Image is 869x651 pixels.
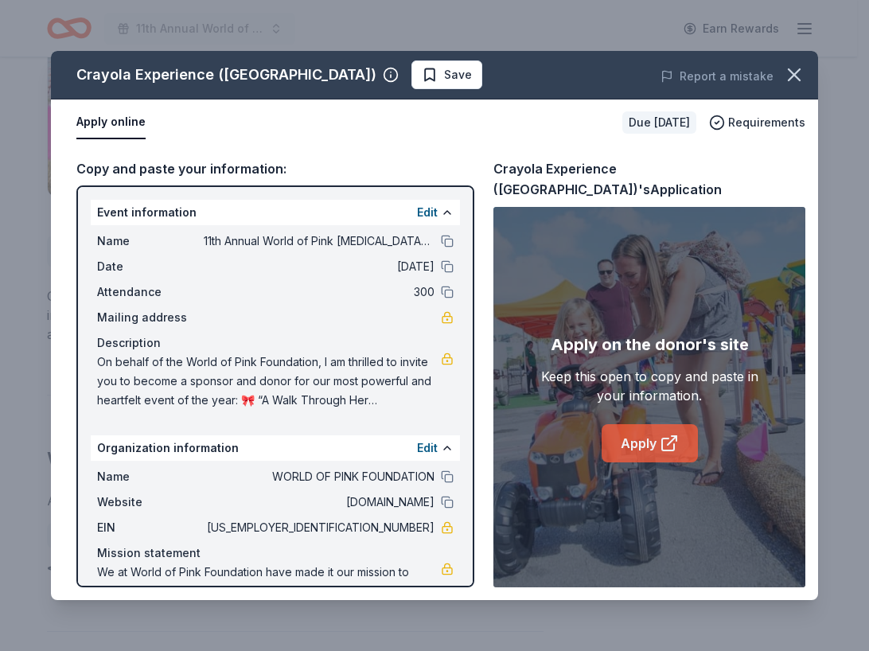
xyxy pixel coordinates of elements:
a: Apply [602,424,698,462]
span: 11th Annual World of Pink [MEDICAL_DATA] Survivors Fashion Show 2025 [204,232,434,251]
div: Crayola Experience ([GEOGRAPHIC_DATA]) [76,62,376,88]
div: Due [DATE] [622,111,696,134]
span: 300 [204,283,434,302]
span: Mailing address [97,308,204,327]
span: [US_EMPLOYER_IDENTIFICATION_NUMBER] [204,518,434,537]
div: Event information [91,200,460,225]
span: Save [444,65,472,84]
span: We at World of Pink Foundation have made it our mission to provide women with the opportunity to ... [97,563,441,620]
span: WORLD OF PINK FOUNDATION [204,467,434,486]
span: Requirements [728,113,805,132]
button: Save [411,60,482,89]
button: Edit [417,203,438,222]
button: Report a mistake [661,67,774,86]
button: Edit [417,439,438,458]
div: Crayola Experience ([GEOGRAPHIC_DATA])'s Application [493,158,805,201]
div: Organization information [91,435,460,461]
span: On behalf of the World of Pink Foundation, I am thrilled to invite you to become a sponsor and do... [97,353,441,410]
span: EIN [97,518,204,537]
div: Keep this open to copy and paste in your information. [524,367,774,405]
span: [DATE] [204,257,434,276]
button: Apply online [76,106,146,139]
button: Requirements [709,113,805,132]
span: Website [97,493,204,512]
span: Attendance [97,283,204,302]
div: Apply on the donor's site [551,332,749,357]
div: Description [97,333,454,353]
div: Mission statement [97,544,454,563]
span: [DOMAIN_NAME] [204,493,434,512]
div: Copy and paste your information: [76,158,474,179]
span: Name [97,467,204,486]
span: Name [97,232,204,251]
span: Date [97,257,204,276]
